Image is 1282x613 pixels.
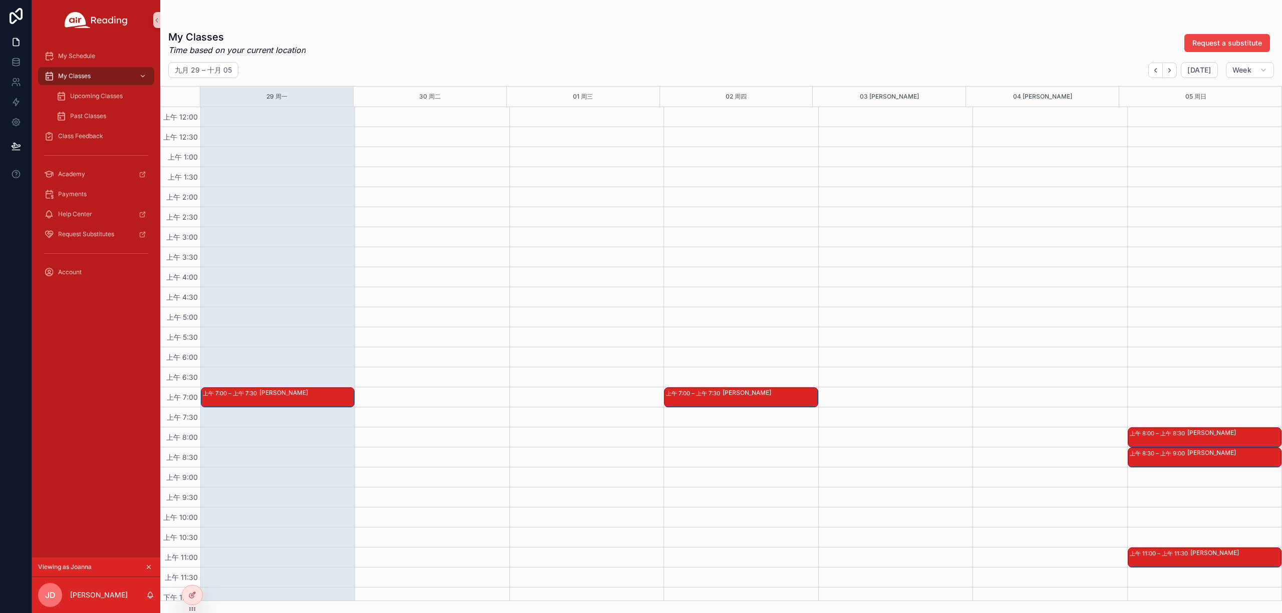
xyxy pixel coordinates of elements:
[58,210,92,218] span: Help Center
[65,12,128,28] img: App logo
[161,513,200,521] span: 上午 10:00
[1187,66,1211,75] span: [DATE]
[38,127,154,145] a: Class Feedback
[165,153,200,161] span: 上午 1:00
[161,593,200,601] span: 下午 12:00
[38,67,154,85] a: My Classes
[168,30,305,44] h1: My Classes
[164,293,200,301] span: 上午 4:30
[161,133,200,141] span: 上午 12:30
[164,213,200,221] span: 上午 2:30
[164,253,200,261] span: 上午 3:30
[164,433,200,441] span: 上午 8:00
[1128,428,1281,447] div: 上午 8:00 – 上午 8:30[PERSON_NAME]
[58,72,91,80] span: My Classes
[38,263,154,281] a: Account
[1128,448,1281,467] div: 上午 8:30 – 上午 9:00[PERSON_NAME]
[164,353,200,361] span: 上午 6:00
[1184,34,1270,52] button: Request a substitute
[666,388,723,398] div: 上午 7:00 – 上午 7:30
[58,268,82,276] span: Account
[164,333,200,341] span: 上午 5:30
[419,87,441,107] button: 30 周二
[1187,429,1280,437] div: [PERSON_NAME]
[164,193,200,201] span: 上午 2:00
[164,373,200,381] span: 上午 6:30
[266,87,287,107] button: 29 周一
[38,205,154,223] a: Help Center
[162,553,200,561] span: 上午 11:00
[1185,87,1206,107] button: 05 周日
[1181,62,1217,78] button: [DATE]
[50,107,154,125] a: Past Classes
[164,233,200,241] span: 上午 3:00
[58,132,103,140] span: Class Feedback
[259,389,354,397] div: [PERSON_NAME]
[203,388,259,398] div: 上午 7:00 – 上午 7:30
[1187,449,1280,457] div: [PERSON_NAME]
[1130,448,1187,458] div: 上午 8:30 – 上午 9:00
[50,87,154,105] a: Upcoming Classes
[164,453,200,461] span: 上午 8:30
[70,112,106,120] span: Past Classes
[1148,63,1163,78] button: Back
[164,473,200,481] span: 上午 9:00
[726,87,747,107] button: 02 周四
[168,44,305,56] em: Time based on your current location
[665,388,817,407] div: 上午 7:00 – 上午 7:30[PERSON_NAME]
[38,563,92,571] span: Viewing as Joanna
[1130,548,1190,558] div: 上午 11:00 – 上午 11:30
[1128,548,1281,567] div: 上午 11:00 – 上午 11:30[PERSON_NAME]
[161,533,200,541] span: 上午 10:30
[1226,62,1274,78] button: Week
[38,165,154,183] a: Academy
[32,40,160,294] div: scrollable content
[573,87,593,107] button: 01 周三
[58,190,87,198] span: Payments
[175,65,232,75] h2: 九月 29 – 十月 05
[860,87,919,107] button: 03 [PERSON_NAME]
[38,185,154,203] a: Payments
[1163,63,1177,78] button: Next
[164,393,200,401] span: 上午 7:00
[70,590,128,600] p: [PERSON_NAME]
[201,388,354,407] div: 上午 7:00 – 上午 7:30[PERSON_NAME]
[164,413,200,421] span: 上午 7:30
[38,47,154,65] a: My Schedule
[1232,66,1251,75] span: Week
[1013,87,1072,107] button: 04 [PERSON_NAME]
[162,573,200,581] span: 上午 11:30
[723,389,817,397] div: [PERSON_NAME]
[164,313,200,321] span: 上午 5:00
[161,113,200,121] span: 上午 12:00
[70,92,123,100] span: Upcoming Classes
[58,52,95,60] span: My Schedule
[58,230,114,238] span: Request Substitutes
[1190,549,1280,557] div: [PERSON_NAME]
[58,170,85,178] span: Academy
[38,225,154,243] a: Request Substitutes
[1130,428,1187,438] div: 上午 8:00 – 上午 8:30
[164,493,200,501] span: 上午 9:30
[164,273,200,281] span: 上午 4:00
[1192,38,1262,48] span: Request a substitute
[165,173,200,181] span: 上午 1:30
[45,589,56,601] span: JD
